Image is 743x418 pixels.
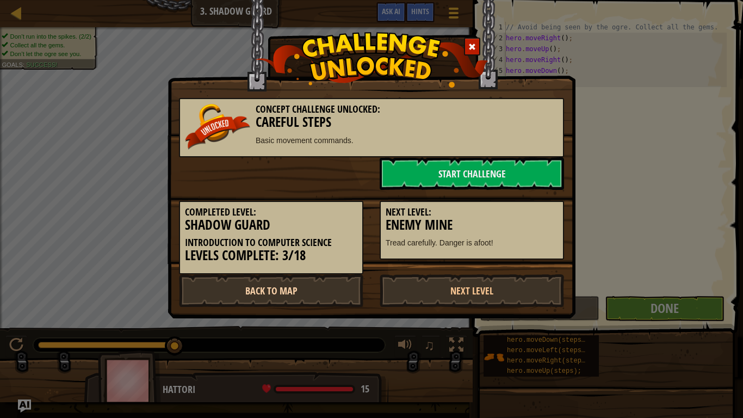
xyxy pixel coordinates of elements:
p: Tread carefully. Danger is afoot! [386,237,558,248]
img: challenge_unlocked.png [255,32,488,88]
h3: Shadow Guard [185,218,357,232]
a: Next Level [380,274,564,307]
h5: Completed Level: [185,207,357,218]
span: Concept Challenge Unlocked: [256,102,380,116]
h3: Careful Steps [185,115,558,130]
h3: Enemy Mine [386,218,558,232]
img: unlocked_banner.png [185,104,250,150]
a: Start Challenge [380,157,564,190]
h5: Introduction to Computer Science [185,237,357,248]
p: Basic movement commands. [185,135,558,146]
h3: Levels Complete: 3/18 [185,248,357,263]
h5: Next Level: [386,207,558,218]
a: Back to Map [179,274,363,307]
